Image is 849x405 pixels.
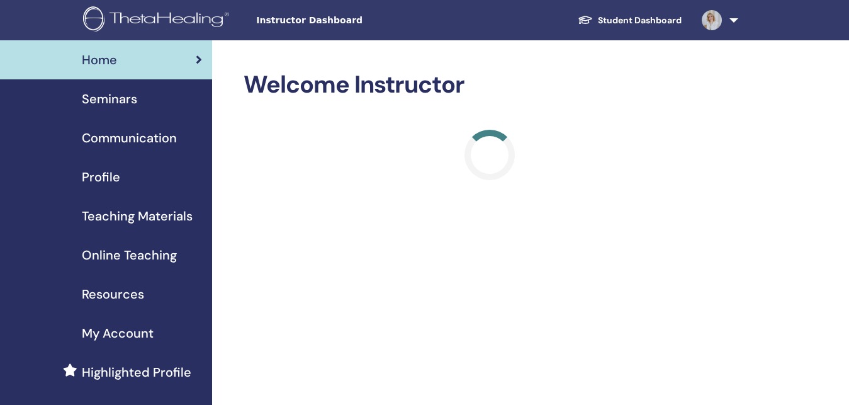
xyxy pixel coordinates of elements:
span: Home [82,50,117,69]
span: Highlighted Profile [82,363,191,382]
span: My Account [82,324,154,343]
span: Teaching Materials [82,207,193,225]
span: Instructor Dashboard [256,14,445,27]
h2: Welcome Instructor [244,71,736,100]
a: Student Dashboard [568,9,692,32]
span: Communication [82,128,177,147]
img: default.jpg [702,10,722,30]
span: Seminars [82,89,137,108]
span: Online Teaching [82,246,177,265]
img: graduation-cap-white.svg [578,14,593,25]
span: Resources [82,285,144,304]
img: logo.png [83,6,233,35]
span: Profile [82,168,120,186]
